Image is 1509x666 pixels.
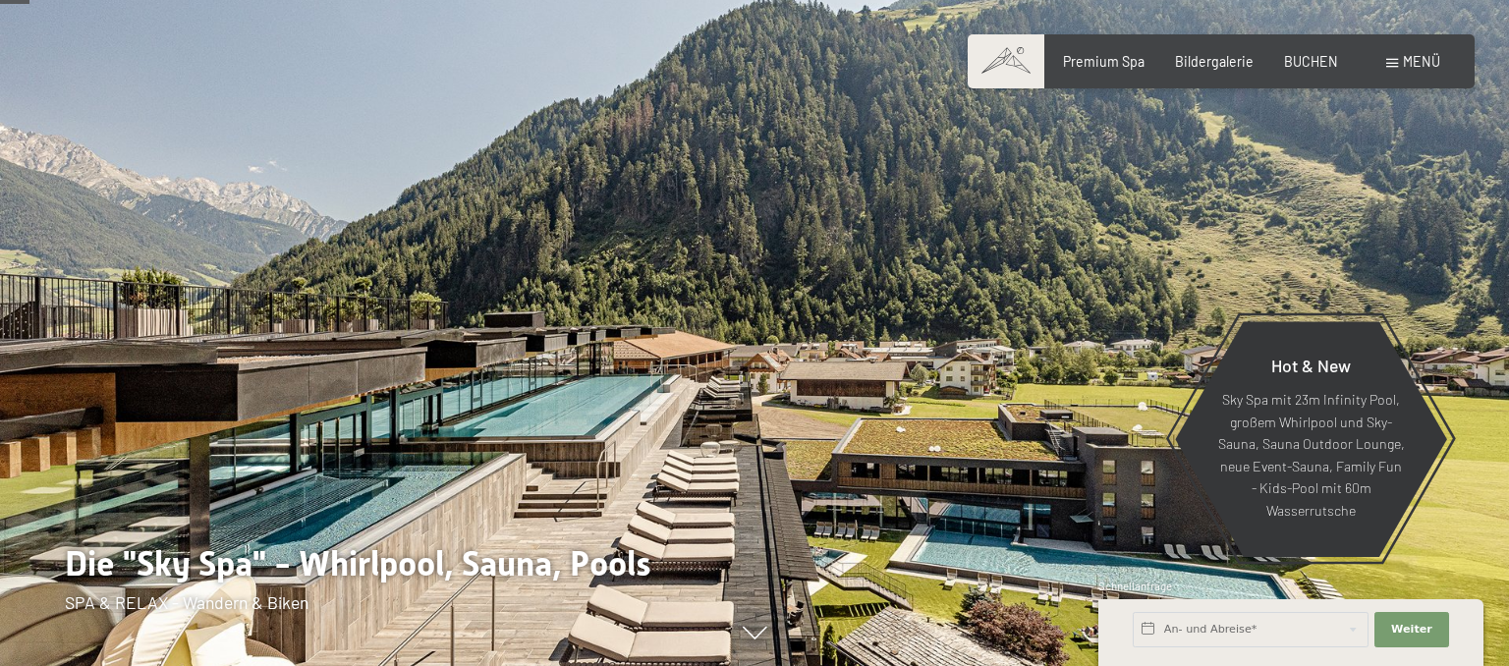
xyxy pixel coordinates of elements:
[1175,53,1254,70] a: Bildergalerie
[1403,53,1440,70] span: Menü
[1063,53,1145,70] a: Premium Spa
[1217,390,1405,523] p: Sky Spa mit 23m Infinity Pool, großem Whirlpool und Sky-Sauna, Sauna Outdoor Lounge, neue Event-S...
[1391,622,1432,638] span: Weiter
[1174,320,1448,558] a: Hot & New Sky Spa mit 23m Infinity Pool, großem Whirlpool und Sky-Sauna, Sauna Outdoor Lounge, ne...
[1374,612,1449,647] button: Weiter
[1098,580,1172,592] span: Schnellanfrage
[1284,53,1338,70] a: BUCHEN
[1271,355,1351,376] span: Hot & New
